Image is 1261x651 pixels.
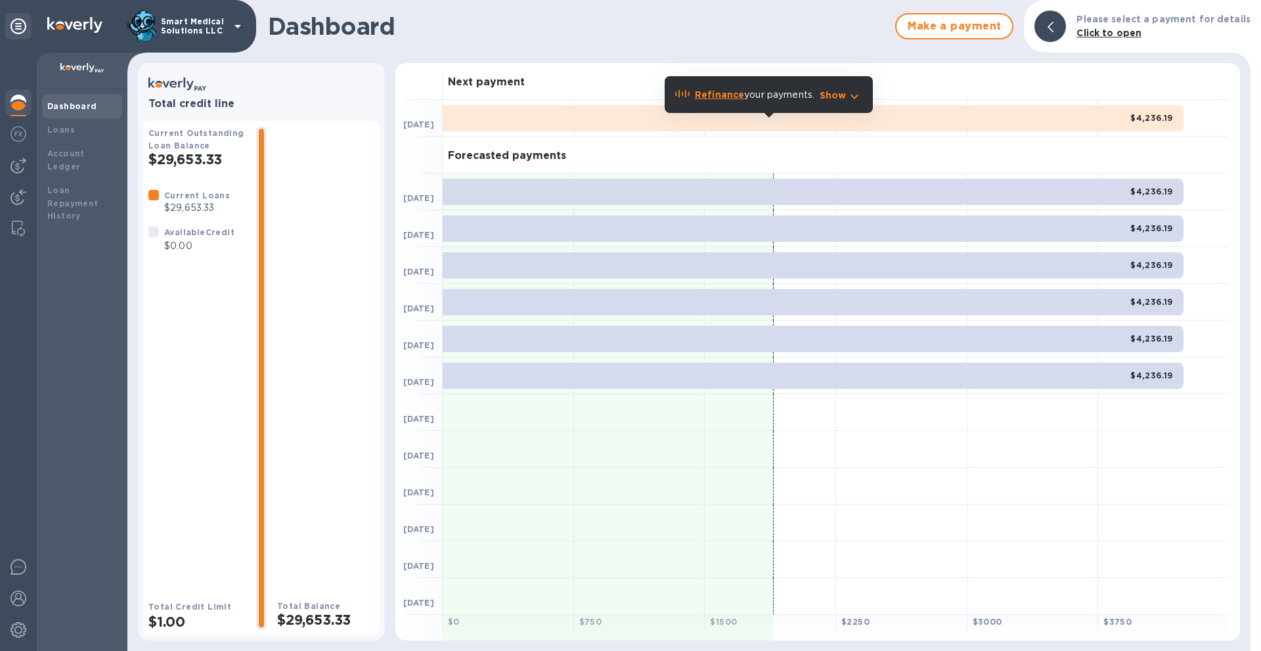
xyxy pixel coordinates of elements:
b: [DATE] [403,120,434,129]
b: Please select a payment for details [1076,14,1250,24]
b: $4,236.19 [1130,260,1173,270]
b: Dashboard [47,101,97,111]
img: Foreign exchange [11,126,26,142]
b: $4,236.19 [1130,187,1173,196]
b: [DATE] [403,487,434,497]
b: [DATE] [403,598,434,608]
b: $4,236.19 [1130,297,1173,307]
b: $ 2250 [841,617,870,627]
b: [DATE] [403,414,434,424]
p: Show [820,89,847,102]
b: $4,236.19 [1130,370,1173,380]
b: Current Loans [164,191,230,200]
button: Make a payment [895,13,1013,39]
img: Logo [47,17,102,33]
b: Click to open [1076,28,1141,38]
p: $29,653.33 [164,201,230,215]
p: your payments. [695,88,814,102]
h1: Dashboard [268,12,889,40]
b: $4,236.19 [1130,223,1173,233]
b: Available Credit [164,227,234,237]
b: Total Balance [277,601,340,611]
h2: $1.00 [148,614,246,630]
b: Account Ledger [47,148,85,171]
h3: Next payment [448,76,525,89]
b: [DATE] [403,451,434,460]
b: [DATE] [403,193,434,203]
h2: $29,653.33 [148,151,246,168]
b: Loans [47,125,75,135]
b: [DATE] [403,524,434,534]
p: Smart Medical Solutions LLC [161,17,227,35]
b: $ 3750 [1103,617,1132,627]
b: [DATE] [403,230,434,240]
p: $0.00 [164,239,234,253]
b: Total Credit Limit [148,602,231,612]
b: $4,236.19 [1130,113,1173,123]
b: Loan Repayment History [47,185,99,221]
h3: Total credit line [148,98,374,110]
span: Make a payment [907,18,1002,34]
b: [DATE] [403,303,434,313]
b: [DATE] [403,267,434,277]
b: Current Outstanding Loan Balance [148,128,244,150]
b: Refinance [695,89,744,100]
b: [DATE] [403,340,434,350]
b: $4,236.19 [1130,334,1173,344]
h2: $29,653.33 [277,612,374,628]
button: Show [820,89,862,102]
b: $ 3000 [973,617,1002,627]
b: [DATE] [403,561,434,571]
b: [DATE] [403,377,434,387]
h3: Forecasted payments [448,150,566,162]
div: Unpin categories [5,13,32,39]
